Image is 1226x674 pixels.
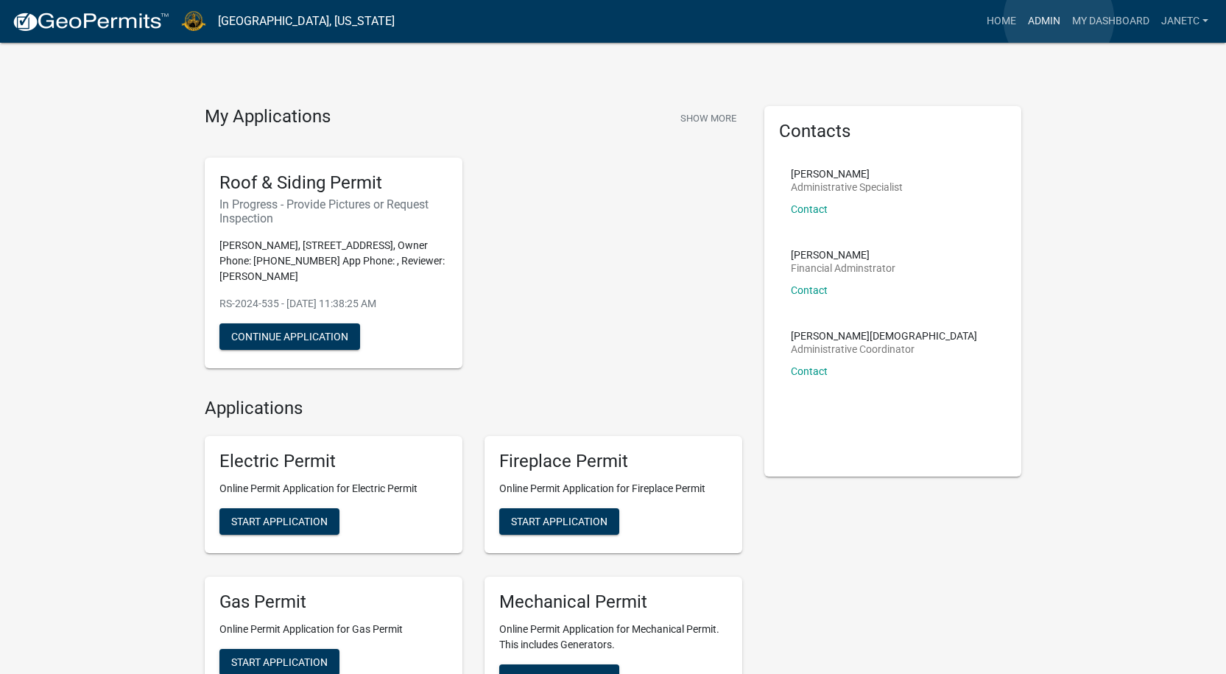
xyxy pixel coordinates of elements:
[791,182,903,192] p: Administrative Specialist
[499,622,728,653] p: Online Permit Application for Mechanical Permit. This includes Generators.
[791,263,895,273] p: Financial Adminstrator
[218,9,395,34] a: [GEOGRAPHIC_DATA], [US_STATE]
[205,106,331,128] h4: My Applications
[779,121,1007,142] h5: Contacts
[1066,7,1155,35] a: My Dashboard
[791,331,977,341] p: [PERSON_NAME][DEMOGRAPHIC_DATA]
[181,11,206,31] img: La Porte County, Indiana
[791,365,828,377] a: Contact
[791,344,977,354] p: Administrative Coordinator
[219,508,339,535] button: Start Application
[231,516,328,527] span: Start Application
[219,323,360,350] button: Continue Application
[499,451,728,472] h5: Fireplace Permit
[219,296,448,312] p: RS-2024-535 - [DATE] 11:38:25 AM
[219,197,448,225] h6: In Progress - Provide Pictures or Request Inspection
[791,203,828,215] a: Contact
[981,7,1022,35] a: Home
[499,591,728,613] h5: Mechanical Permit
[499,481,728,496] p: Online Permit Application for Fireplace Permit
[1155,7,1214,35] a: JanetC
[219,451,448,472] h5: Electric Permit
[231,656,328,668] span: Start Application
[205,398,742,419] h4: Applications
[219,622,448,637] p: Online Permit Application for Gas Permit
[674,106,742,130] button: Show More
[219,172,448,194] h5: Roof & Siding Permit
[219,591,448,613] h5: Gas Permit
[499,508,619,535] button: Start Application
[219,238,448,284] p: [PERSON_NAME], [STREET_ADDRESS], Owner Phone: [PHONE_NUMBER] App Phone: , Reviewer: [PERSON_NAME]
[219,481,448,496] p: Online Permit Application for Electric Permit
[791,250,895,260] p: [PERSON_NAME]
[791,169,903,179] p: [PERSON_NAME]
[511,516,607,527] span: Start Application
[1022,7,1066,35] a: Admin
[791,284,828,296] a: Contact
